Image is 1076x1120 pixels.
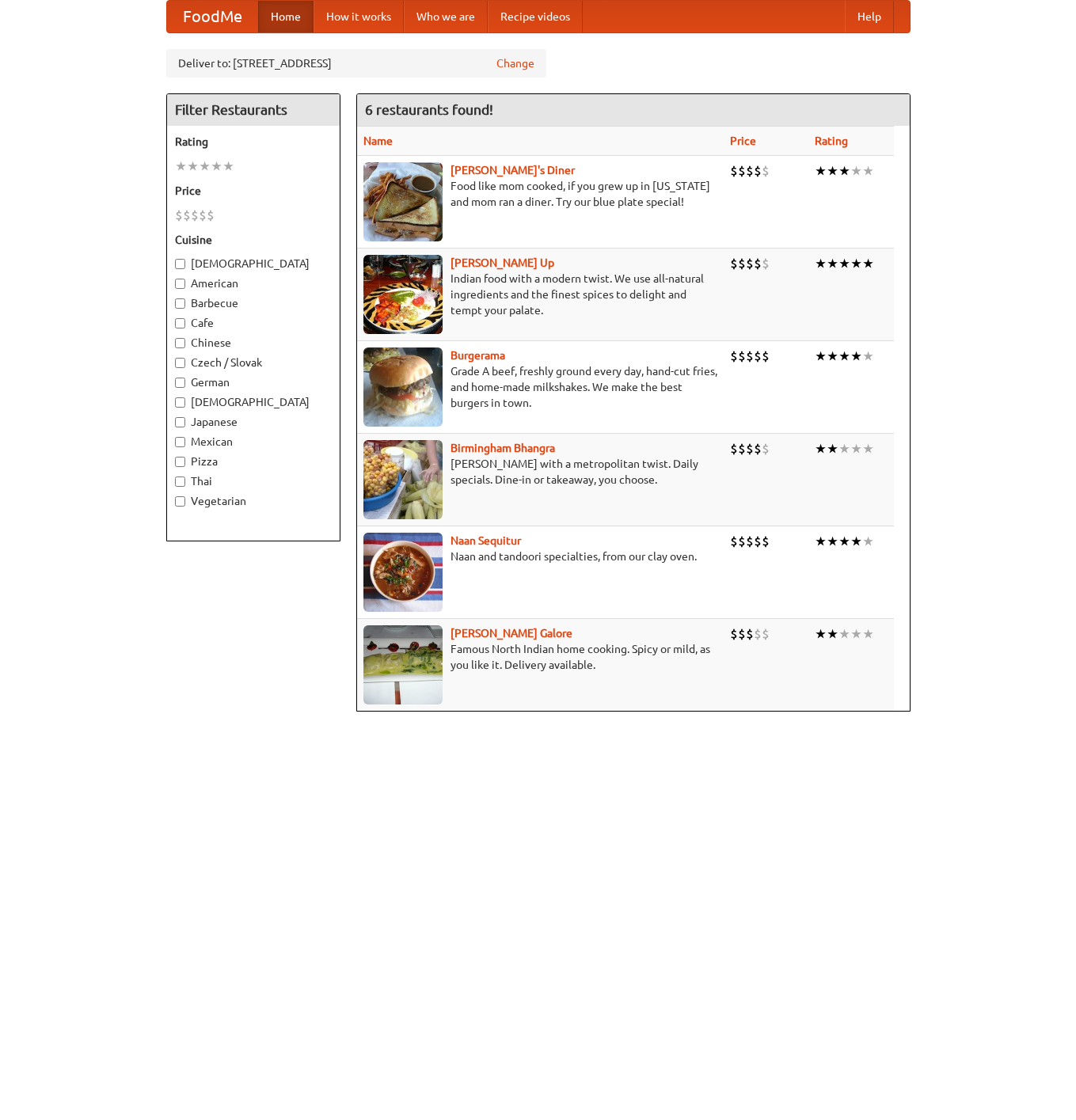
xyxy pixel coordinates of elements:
[850,533,862,550] li: ★
[363,456,717,488] p: [PERSON_NAME] with a metropolitan twist. Daily specials. Dine-in or takeaway, you choose.
[167,94,340,126] h4: Filter Restaurants
[815,255,827,272] li: ★
[730,533,738,550] li: $
[738,533,746,550] li: $
[175,414,332,430] label: Japanese
[730,347,738,365] li: $
[175,454,332,469] label: Pizza
[363,440,443,519] img: bhangra.jpg
[175,183,332,199] h5: Price
[175,207,183,224] li: $
[838,440,850,457] li: ★
[199,207,207,224] li: $
[175,338,185,348] input: Chinese
[862,625,874,643] li: ★
[730,255,738,272] li: $
[827,625,838,643] li: ★
[862,533,874,550] li: ★
[222,158,234,175] li: ★
[496,55,534,71] a: Change
[754,162,762,180] li: $
[175,397,185,408] input: [DEMOGRAPHIC_DATA]
[815,533,827,550] li: ★
[175,158,187,175] li: ★
[166,49,546,78] div: Deliver to: [STREET_ADDRESS]
[762,162,770,180] li: $
[175,315,332,331] label: Cafe
[730,440,738,457] li: $
[451,627,572,640] a: [PERSON_NAME] Galore
[451,442,555,454] a: Birmingham Bhangra
[363,641,717,673] p: Famous North Indian home cooking. Spicy or mild, as you like it. Delivery available.
[827,162,838,180] li: ★
[175,335,332,351] label: Chinese
[838,347,850,365] li: ★
[850,347,862,365] li: ★
[363,271,717,318] p: Indian food with a modern twist. We use all-natural ingredients and the finest spices to delight ...
[363,363,717,411] p: Grade A beef, freshly ground every day, hand-cut fries, and home-made milkshakes. We make the bes...
[175,232,332,248] h5: Cuisine
[862,347,874,365] li: ★
[838,533,850,550] li: ★
[363,178,717,210] p: Food like mom cooked, if you grew up in [US_STATE] and mom ran a diner. Try our blue plate special!
[175,434,332,450] label: Mexican
[451,256,554,269] a: [PERSON_NAME] Up
[199,158,211,175] li: ★
[746,533,754,550] li: $
[175,318,185,328] input: Cafe
[175,493,332,509] label: Vegetarian
[211,158,222,175] li: ★
[175,378,185,388] input: German
[175,259,185,269] input: [DEMOGRAPHIC_DATA]
[175,256,332,271] label: [DEMOGRAPHIC_DATA]
[175,473,332,489] label: Thai
[451,534,521,547] a: Naan Sequitur
[404,1,488,32] a: Who we are
[850,625,862,643] li: ★
[187,158,199,175] li: ★
[175,476,185,487] input: Thai
[730,162,738,180] li: $
[365,102,493,117] ng-pluralize: 6 restaurants found!
[730,625,738,643] li: $
[191,207,199,224] li: $
[746,347,754,365] li: $
[762,255,770,272] li: $
[363,255,443,334] img: curryup.jpg
[175,355,332,370] label: Czech / Slovak
[730,135,756,147] a: Price
[746,440,754,457] li: $
[862,162,874,180] li: ★
[746,162,754,180] li: $
[815,135,848,147] a: Rating
[175,295,332,311] label: Barbecue
[850,440,862,457] li: ★
[175,358,185,368] input: Czech / Slovak
[845,1,894,32] a: Help
[175,417,185,427] input: Japanese
[827,347,838,365] li: ★
[175,374,332,390] label: German
[815,162,827,180] li: ★
[738,625,746,643] li: $
[738,255,746,272] li: $
[175,134,332,150] h5: Rating
[175,437,185,447] input: Mexican
[451,164,575,177] a: [PERSON_NAME]'s Diner
[363,135,393,147] a: Name
[175,496,185,507] input: Vegetarian
[451,349,505,362] b: Burgerama
[363,533,443,612] img: naansequitur.jpg
[488,1,583,32] a: Recipe videos
[815,625,827,643] li: ★
[827,533,838,550] li: ★
[738,347,746,365] li: $
[175,275,332,291] label: American
[175,279,185,289] input: American
[850,162,862,180] li: ★
[314,1,404,32] a: How it works
[815,440,827,457] li: ★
